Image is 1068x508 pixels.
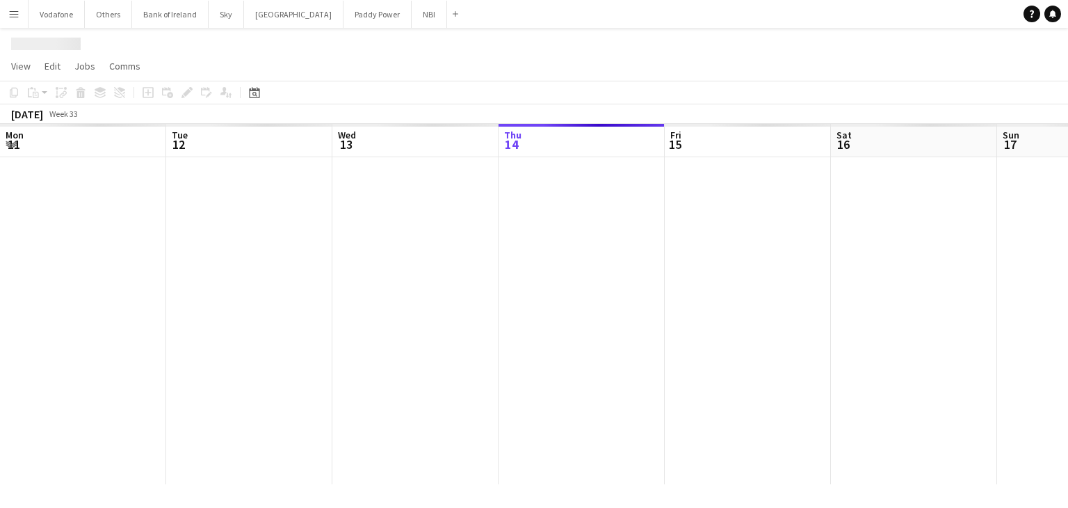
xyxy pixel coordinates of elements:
[670,129,681,141] span: Fri
[104,57,146,75] a: Comms
[1003,129,1019,141] span: Sun
[834,136,852,152] span: 16
[338,129,356,141] span: Wed
[109,60,140,72] span: Comms
[343,1,412,28] button: Paddy Power
[502,136,521,152] span: 14
[172,129,188,141] span: Tue
[170,136,188,152] span: 12
[504,129,521,141] span: Thu
[336,136,356,152] span: 13
[11,60,31,72] span: View
[74,60,95,72] span: Jobs
[132,1,209,28] button: Bank of Ireland
[39,57,66,75] a: Edit
[29,1,85,28] button: Vodafone
[85,1,132,28] button: Others
[46,109,81,119] span: Week 33
[6,57,36,75] a: View
[1001,136,1019,152] span: 17
[209,1,244,28] button: Sky
[244,1,343,28] button: [GEOGRAPHIC_DATA]
[668,136,681,152] span: 15
[412,1,447,28] button: NBI
[836,129,852,141] span: Sat
[69,57,101,75] a: Jobs
[44,60,60,72] span: Edit
[11,107,43,121] div: [DATE]
[3,136,24,152] span: 11
[6,129,24,141] span: Mon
